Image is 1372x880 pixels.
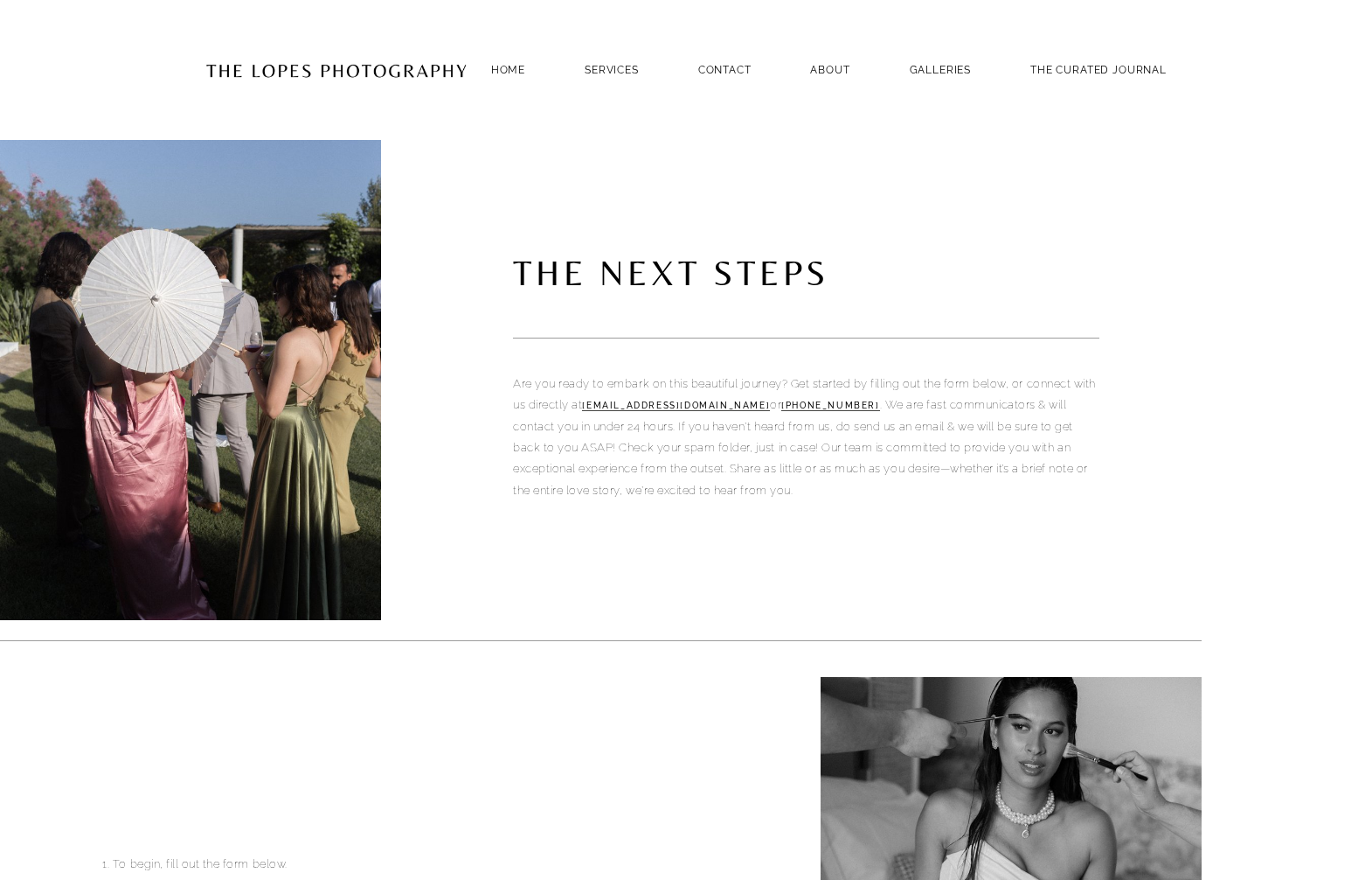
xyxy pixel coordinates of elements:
[810,58,849,81] a: ABOUT
[513,244,863,302] code: the next steps
[585,64,639,76] a: SERVICES
[698,58,752,81] a: Contact
[491,58,525,81] a: Home
[582,401,770,411] a: [EMAIL_ADDRESS][DOMAIN_NAME]
[102,854,791,875] p: 1. To begin, fill out the form below.
[205,27,468,113] img: Portugal Wedding Photographer | The Lopes Photography
[910,58,972,81] a: GALLERIES
[781,401,879,411] a: [PHONE_NUMBER]
[513,374,1099,501] p: Are you ready to embark on this beautiful journey? Get started by filling out the form below, or ...
[1030,58,1167,81] a: THE CURATED JOURNAL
